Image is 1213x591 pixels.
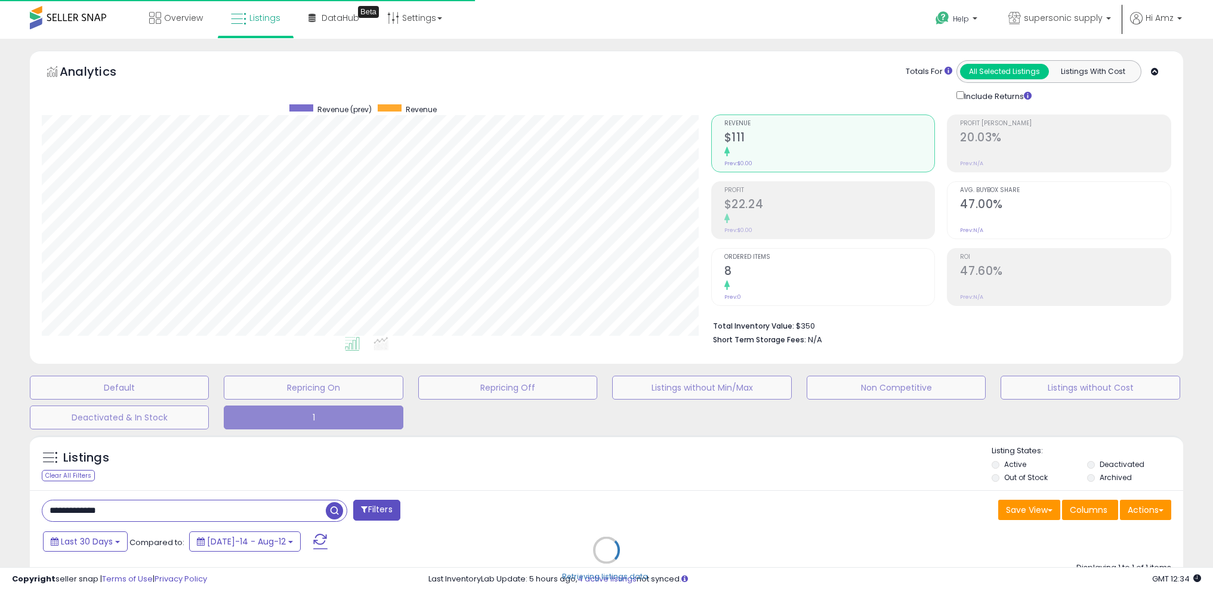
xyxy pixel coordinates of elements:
[713,335,806,345] b: Short Term Storage Fees:
[1130,12,1182,39] a: Hi Amz
[12,574,207,585] div: seller snap | |
[60,63,140,83] h5: Analytics
[1001,376,1180,400] button: Listings without Cost
[317,104,372,115] span: Revenue (prev)
[960,187,1171,194] span: Avg. Buybox Share
[406,104,437,115] span: Revenue
[224,376,403,400] button: Repricing On
[164,12,203,24] span: Overview
[724,187,935,194] span: Profit
[249,12,280,24] span: Listings
[960,227,983,234] small: Prev: N/A
[906,66,952,78] div: Totals For
[358,6,379,18] div: Tooltip anchor
[713,321,794,331] b: Total Inventory Value:
[12,573,55,584] strong: Copyright
[30,376,209,400] button: Default
[1024,12,1103,24] span: supersonic supply
[935,11,950,26] i: Get Help
[960,160,983,167] small: Prev: N/A
[947,89,1046,103] div: Include Returns
[418,376,597,400] button: Repricing Off
[808,334,822,345] span: N/A
[960,254,1171,261] span: ROI
[960,131,1171,147] h2: 20.03%
[926,2,989,39] a: Help
[224,406,403,429] button: 1
[724,293,741,301] small: Prev: 0
[1048,64,1137,79] button: Listings With Cost
[724,131,935,147] h2: $111
[724,160,752,167] small: Prev: $0.00
[724,227,752,234] small: Prev: $0.00
[960,197,1171,213] h2: 47.00%
[807,376,986,400] button: Non Competitive
[1146,12,1174,24] span: Hi Amz
[960,264,1171,280] h2: 47.60%
[30,406,209,429] button: Deactivated & In Stock
[724,264,935,280] h2: 8
[960,64,1049,79] button: All Selected Listings
[724,120,935,127] span: Revenue
[960,293,983,301] small: Prev: N/A
[953,14,969,24] span: Help
[724,254,935,261] span: Ordered Items
[322,12,359,24] span: DataHub
[612,376,791,400] button: Listings without Min/Max
[562,571,652,581] div: Retrieving listings data..
[960,120,1171,127] span: Profit [PERSON_NAME]
[713,318,1162,332] li: $350
[724,197,935,213] h2: $22.24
